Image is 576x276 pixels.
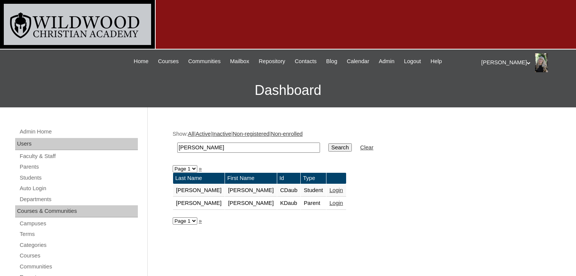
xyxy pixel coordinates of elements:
[19,173,138,183] a: Students
[188,57,221,66] span: Communities
[404,57,421,66] span: Logout
[291,57,320,66] a: Contacts
[271,131,303,137] a: Non-enrolled
[255,57,289,66] a: Repository
[184,57,225,66] a: Communities
[347,57,369,66] span: Calendar
[233,131,270,137] a: Non-registered
[199,218,202,224] a: »
[301,184,326,197] td: Student
[158,57,179,66] span: Courses
[154,57,183,66] a: Courses
[360,144,373,150] a: Clear
[134,57,148,66] span: Home
[328,143,352,152] input: Search
[431,57,442,66] span: Help
[188,131,194,137] a: All
[329,200,343,206] a: Login
[15,138,138,150] div: Users
[277,184,301,197] td: CDaub
[259,57,285,66] span: Repository
[277,173,301,184] td: Id
[343,57,373,66] a: Calendar
[173,173,225,184] td: Last Name
[173,184,225,197] td: [PERSON_NAME]
[199,166,202,172] a: »
[329,187,343,193] a: Login
[4,73,572,107] h3: Dashboard
[375,57,398,66] a: Admin
[19,251,138,260] a: Courses
[177,143,320,153] input: Search
[427,57,446,66] a: Help
[400,57,425,66] a: Logout
[19,152,138,161] a: Faculty & Staff
[19,262,138,271] a: Communities
[173,130,548,157] div: Show: | | | |
[173,197,225,210] td: [PERSON_NAME]
[295,57,317,66] span: Contacts
[535,53,548,72] img: Dena Hohl
[19,219,138,228] a: Campuses
[15,205,138,217] div: Courses & Communities
[226,57,253,66] a: Mailbox
[277,197,301,210] td: KDaub
[322,57,341,66] a: Blog
[212,131,231,137] a: Inactive
[326,57,337,66] span: Blog
[19,240,138,250] a: Categories
[4,4,151,45] img: logo-white.png
[130,57,152,66] a: Home
[230,57,250,66] span: Mailbox
[19,195,138,204] a: Departments
[225,197,277,210] td: [PERSON_NAME]
[301,173,326,184] td: Type
[481,53,568,72] div: [PERSON_NAME]
[19,162,138,172] a: Parents
[301,197,326,210] td: Parent
[225,173,277,184] td: First Name
[379,57,395,66] span: Admin
[19,127,138,136] a: Admin Home
[195,131,211,137] a: Active
[19,229,138,239] a: Terms
[19,184,138,193] a: Auto Login
[225,184,277,197] td: [PERSON_NAME]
